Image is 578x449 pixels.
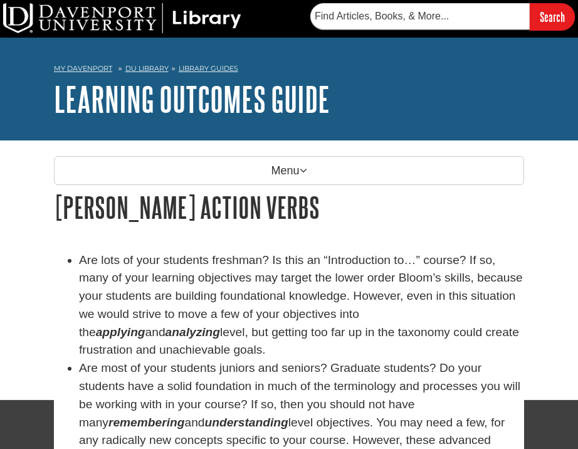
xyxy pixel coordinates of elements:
strong: applying [96,325,145,339]
img: DU Library [3,3,241,33]
form: Searches DU Library's articles, books, and more [310,3,575,30]
a: DU Library [125,64,169,73]
nav: breadcrumb [54,60,524,80]
input: Find Articles, Books, & More... [310,3,530,29]
h1: [PERSON_NAME] Action Verbs [54,191,524,223]
a: Learning Outcomes Guide [54,80,330,119]
li: Are lots of your students freshman? Is this an “Introduction to…” course? If so, many of your lea... [79,251,524,360]
em: remembering [108,416,185,429]
em: understanding [205,416,288,429]
a: Library Guides [179,64,238,73]
input: Search [530,3,575,30]
p: Menu [54,156,524,185]
a: My Davenport [54,63,112,74]
strong: analyzing [166,325,220,339]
